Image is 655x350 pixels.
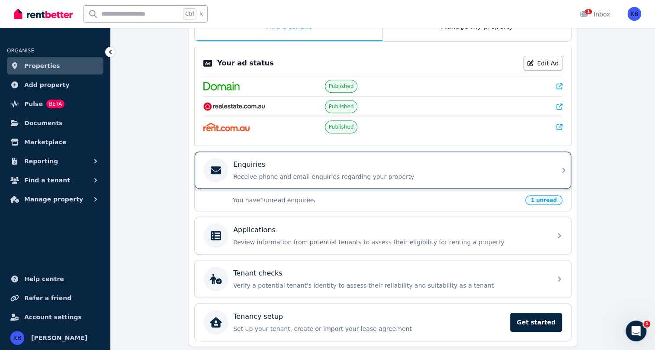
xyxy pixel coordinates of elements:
img: Kevin Bock [627,7,641,21]
p: You have 1 unread enquiries [233,196,520,204]
p: Tenancy setup [233,311,283,322]
img: Kevin Bock [10,331,24,345]
a: Account settings [7,308,103,326]
a: Tenant checksVerify a potential tenant's identity to assess their reliability and suitability as ... [195,260,571,298]
img: Rent.com.au [203,123,250,131]
button: Manage property [7,191,103,208]
img: Domain.com.au [203,82,240,91]
button: Reporting [7,152,103,170]
span: Manage property [24,194,83,204]
span: Refer a friend [24,293,71,303]
span: Marketplace [24,137,66,147]
span: ORGANISE [7,48,34,54]
a: Properties [7,57,103,75]
img: RentBetter [14,7,73,20]
a: Add property [7,76,103,94]
img: RealEstate.com.au [203,102,265,111]
p: Your ad status [217,58,273,68]
a: PulseBETA [7,95,103,113]
a: EnquiriesReceive phone and email enquiries regarding your property [195,152,571,189]
p: Verify a potential tenant's identity to assess their reliability and suitability as a tenant [233,281,546,290]
span: Account settings [24,312,82,322]
span: k [200,10,203,17]
a: Refer a friend [7,289,103,307]
span: [PERSON_NAME] [31,333,87,343]
span: 1 [585,9,592,14]
span: Pulse [24,99,43,109]
p: Enquiries [233,159,265,170]
span: Published [329,83,354,90]
p: Applications [233,225,276,235]
p: Receive phone and email enquiries regarding your property [233,172,546,181]
span: 1 unread [525,195,562,205]
iframe: Intercom live chat [626,321,646,341]
p: Review information from potential tenants to assess their eligibility for renting a property [233,238,546,246]
span: Get started [510,313,562,332]
span: Add property [24,80,70,90]
a: ApplicationsReview information from potential tenants to assess their eligibility for renting a p... [195,217,571,254]
button: Find a tenant [7,172,103,189]
span: Help centre [24,274,64,284]
span: Documents [24,118,63,128]
span: 1 [643,321,650,327]
a: Help centre [7,270,103,288]
span: Properties [24,61,60,71]
span: Find a tenant [24,175,70,185]
p: Tenant checks [233,268,283,279]
a: Documents [7,114,103,132]
span: Reporting [24,156,58,166]
span: Ctrl [183,8,196,19]
div: Inbox [580,10,610,19]
span: Published [329,123,354,130]
span: BETA [46,100,64,108]
p: Set up your tenant, create or import your lease agreement [233,324,505,333]
a: Tenancy setupSet up your tenant, create or import your lease agreementGet started [195,304,571,341]
span: Published [329,103,354,110]
a: Edit Ad [523,56,562,71]
a: Marketplace [7,133,103,151]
